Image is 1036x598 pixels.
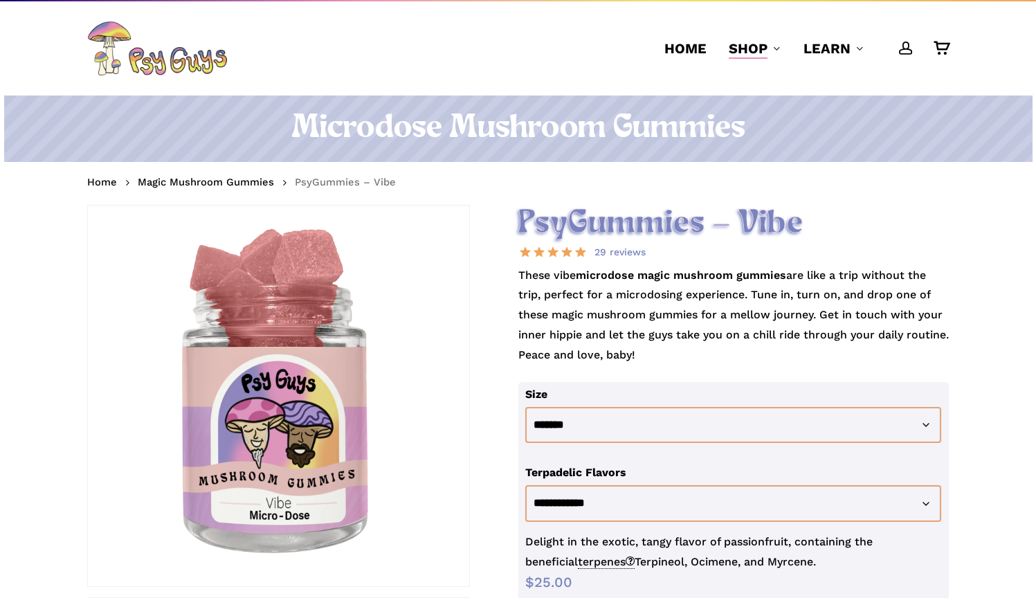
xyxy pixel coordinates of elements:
[87,175,117,189] a: Home
[664,40,707,57] span: Home
[138,175,274,189] a: Magic Mushroom Gummies
[525,388,547,401] label: Size
[525,532,943,572] p: Delight in the exotic, tangy flavor of passionfruit, containing the beneficial Terpineol, Ocimene...
[729,40,767,57] span: Shop
[87,109,949,148] h1: Microdose Mushroom Gummies
[578,555,635,569] span: terpenes
[803,39,864,58] a: Learn
[653,1,949,96] nav: Main Menu
[295,176,396,188] span: PsyGummies – Vibe
[525,466,626,479] label: Terpadelic Flavors
[803,40,851,57] span: Learn
[664,39,707,58] a: Home
[525,574,572,590] bdi: 25.00
[87,21,227,76] img: PsyGuys
[518,205,949,243] h2: PsyGummies – Vibe
[518,266,949,382] p: These vibe are like a trip without the trip, perfect for a microdosing experience. Tune in, turn ...
[934,41,949,56] a: Cart
[729,39,781,58] a: Shop
[576,269,786,282] strong: microdose magic mushroom gummies
[525,574,534,590] span: $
